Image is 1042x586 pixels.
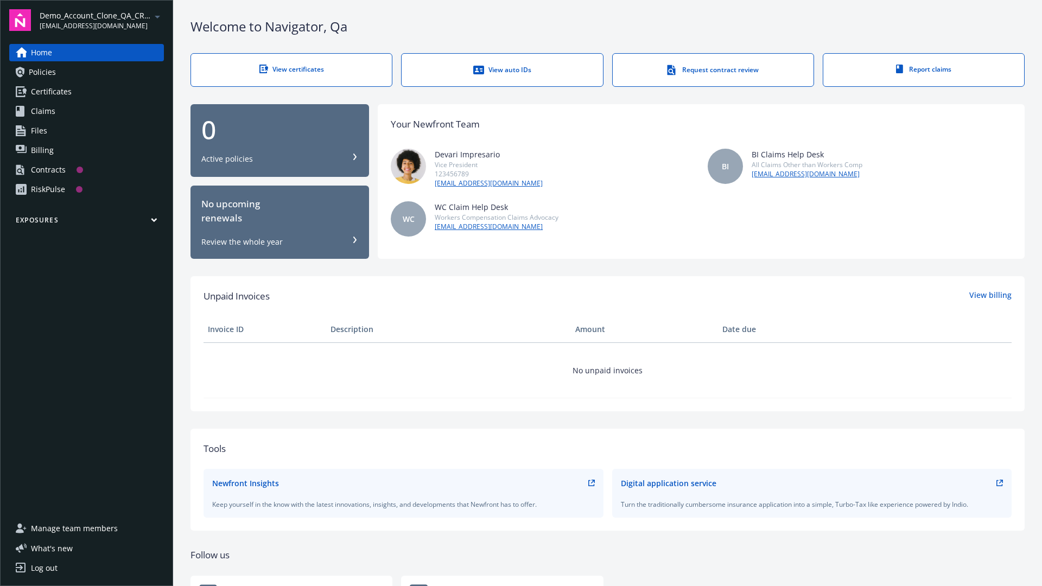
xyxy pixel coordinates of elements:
[435,149,543,160] div: Devari Impresario
[9,122,164,139] a: Files
[401,53,603,87] a: View auto IDs
[435,213,558,222] div: Workers Compensation Claims Advocacy
[40,10,151,21] span: Demo_Account_Clone_QA_CR_Tests_Prospect
[151,10,164,23] a: arrowDropDown
[326,316,571,342] th: Description
[190,548,1025,562] div: Follow us
[31,122,47,139] span: Files
[212,477,279,489] div: Newfront Insights
[9,103,164,120] a: Claims
[9,63,164,81] a: Policies
[435,201,558,213] div: WC Claim Help Desk
[621,500,1003,509] div: Turn the traditionally cumbersome insurance application into a simple, Turbo-Tax like experience ...
[969,289,1012,303] a: View billing
[845,65,1002,74] div: Report claims
[718,316,841,342] th: Date due
[435,179,543,188] a: [EMAIL_ADDRESS][DOMAIN_NAME]
[9,142,164,159] a: Billing
[9,9,31,31] img: navigator-logo.svg
[752,169,862,179] a: [EMAIL_ADDRESS][DOMAIN_NAME]
[571,316,718,342] th: Amount
[9,215,164,229] button: Exposures
[31,161,66,179] div: Contracts
[204,442,1012,456] div: Tools
[31,520,118,537] span: Manage team members
[31,103,55,120] span: Claims
[204,316,326,342] th: Invoice ID
[190,53,392,87] a: View certificates
[423,65,581,75] div: View auto IDs
[722,161,729,172] span: BI
[201,154,253,164] div: Active policies
[435,222,558,232] a: [EMAIL_ADDRESS][DOMAIN_NAME]
[31,142,54,159] span: Billing
[31,181,65,198] div: RiskPulse
[9,44,164,61] a: Home
[9,520,164,537] a: Manage team members
[752,149,862,160] div: BI Claims Help Desk
[40,21,151,31] span: [EMAIL_ADDRESS][DOMAIN_NAME]
[9,161,164,179] a: Contracts
[201,197,358,226] div: No upcoming renewals
[391,149,426,184] img: photo
[204,342,1012,398] td: No unpaid invoices
[31,559,58,577] div: Log out
[823,53,1025,87] a: Report claims
[31,83,72,100] span: Certificates
[29,63,56,81] span: Policies
[31,543,73,554] span: What ' s new
[9,83,164,100] a: Certificates
[190,104,369,177] button: 0Active policies
[190,186,369,259] button: No upcomingrenewalsReview the whole year
[612,53,814,87] a: Request contract review
[9,543,90,554] button: What's new
[391,117,480,131] div: Your Newfront Team
[435,160,543,169] div: Vice President
[212,500,595,509] div: Keep yourself in the know with the latest innovations, insights, and developments that Newfront h...
[9,181,164,198] a: RiskPulse
[201,237,283,247] div: Review the whole year
[752,160,862,169] div: All Claims Other than Workers Comp
[621,477,716,489] div: Digital application service
[634,65,792,75] div: Request contract review
[213,65,370,74] div: View certificates
[40,9,164,31] button: Demo_Account_Clone_QA_CR_Tests_Prospect[EMAIL_ADDRESS][DOMAIN_NAME]arrowDropDown
[435,169,543,179] div: 123456789
[201,117,358,143] div: 0
[204,289,270,303] span: Unpaid Invoices
[190,17,1025,36] div: Welcome to Navigator , Qa
[31,44,52,61] span: Home
[403,213,415,225] span: WC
